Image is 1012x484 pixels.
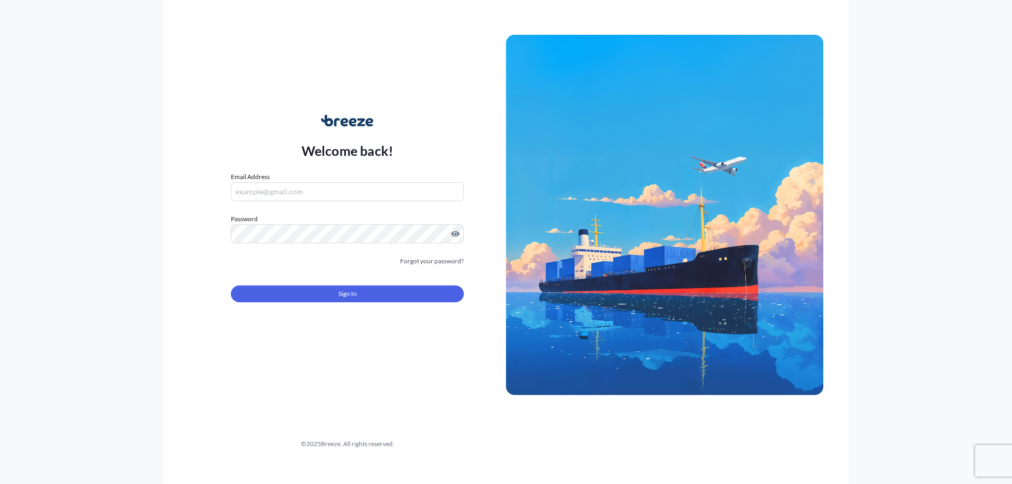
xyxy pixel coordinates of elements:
[338,289,357,299] span: Sign In
[231,172,270,182] label: Email Address
[231,182,464,201] input: example@gmail.com
[231,214,464,224] label: Password
[400,256,464,266] a: Forgot your password?
[506,35,823,395] img: Ship illustration
[451,230,460,238] button: Show password
[231,285,464,302] button: Sign In
[189,439,506,449] div: © 2025 Breeze. All rights reserved.
[301,142,394,159] p: Welcome back!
